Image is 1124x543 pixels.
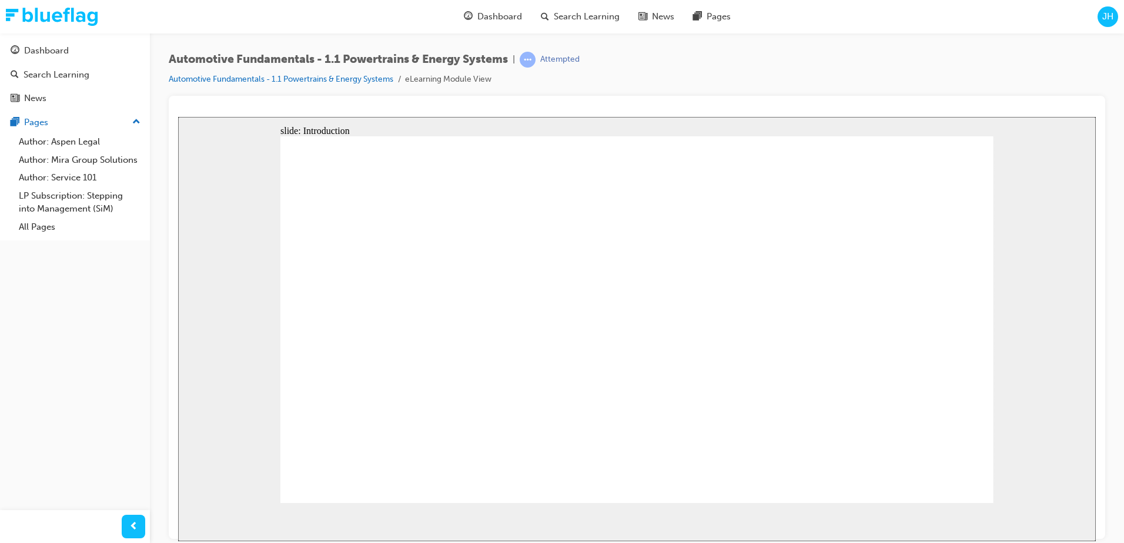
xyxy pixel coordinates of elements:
a: Search Learning [5,64,145,86]
li: eLearning Module View [405,73,491,86]
button: Pages [5,112,145,133]
div: Dashboard [24,44,69,58]
a: search-iconSearch Learning [531,5,629,29]
span: Automotive Fundamentals - 1.1 Powertrains & Energy Systems [169,53,508,66]
span: guage-icon [464,9,473,24]
a: news-iconNews [629,5,684,29]
span: up-icon [132,115,140,130]
a: Author: Mira Group Solutions [14,151,145,169]
div: Pages [24,116,48,129]
span: | [513,53,515,66]
span: pages-icon [693,9,702,24]
button: JH [1098,6,1118,27]
a: pages-iconPages [684,5,740,29]
div: Attempted [540,54,580,65]
span: News [652,10,674,24]
span: news-icon [638,9,647,24]
span: search-icon [11,70,19,81]
span: news-icon [11,93,19,104]
a: LP Subscription: Stepping into Management (SiM) [14,187,145,218]
div: News [24,92,46,105]
a: News [5,88,145,109]
span: guage-icon [11,46,19,56]
span: search-icon [541,9,549,24]
span: Dashboard [477,10,522,24]
a: All Pages [14,218,145,236]
span: Search Learning [554,10,620,24]
a: Author: Aspen Legal [14,133,145,151]
a: Dashboard [5,40,145,62]
a: Author: Service 101 [14,169,145,187]
a: guage-iconDashboard [454,5,531,29]
span: Pages [707,10,731,24]
a: Automotive Fundamentals - 1.1 Powertrains & Energy Systems [169,74,393,84]
span: JH [1102,10,1113,24]
img: Trak [6,8,98,26]
span: learningRecordVerb_ATTEMPT-icon [520,52,536,68]
div: Search Learning [24,68,89,82]
button: DashboardSearch LearningNews [5,38,145,112]
span: pages-icon [11,118,19,128]
span: prev-icon [129,519,138,534]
